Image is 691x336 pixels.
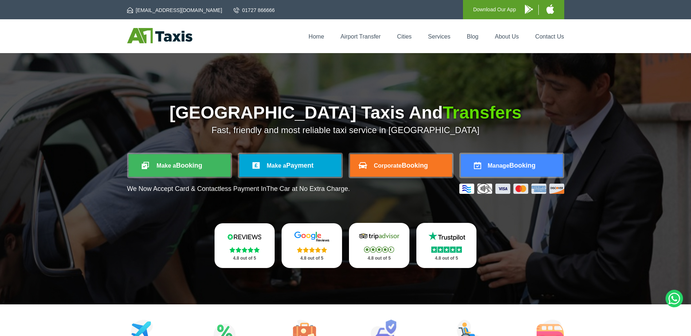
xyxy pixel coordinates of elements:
img: Stars [364,247,394,253]
h1: [GEOGRAPHIC_DATA] Taxis And [127,104,564,121]
img: Credit And Debit Cards [459,184,564,194]
p: Download Our App [473,5,516,14]
p: 4.8 out of 5 [424,254,469,263]
a: Make aBooking [129,154,231,177]
a: [EMAIL_ADDRESS][DOMAIN_NAME] [127,7,222,14]
p: 4.8 out of 5 [223,254,267,263]
a: About Us [495,33,519,40]
span: Corporate [374,163,401,169]
a: Blog [467,33,478,40]
span: The Car at No Extra Charge. [266,185,350,192]
a: CorporateBooking [350,154,452,177]
a: Make aPayment [239,154,341,177]
a: Reviews.io Stars 4.8 out of 5 [215,223,275,268]
p: 4.8 out of 5 [290,254,334,263]
a: Contact Us [535,33,564,40]
p: We Now Accept Card & Contactless Payment In [127,185,350,193]
span: Manage [488,163,510,169]
img: Stars [297,247,327,253]
a: Airport Transfer [341,33,381,40]
img: A1 Taxis Android App [525,5,533,14]
a: Cities [397,33,412,40]
span: Make a [267,163,286,169]
span: Transfers [443,103,522,122]
img: Reviews.io [223,231,266,242]
a: Services [428,33,450,40]
img: A1 Taxis iPhone App [546,4,554,14]
img: Stars [229,247,260,253]
img: A1 Taxis St Albans LTD [127,28,192,43]
p: Fast, friendly and most reliable taxi service in [GEOGRAPHIC_DATA] [127,125,564,135]
p: 4.8 out of 5 [357,254,401,263]
a: Trustpilot Stars 4.8 out of 5 [416,223,477,268]
img: Stars [431,247,462,253]
span: Make a [157,163,176,169]
a: Google Stars 4.8 out of 5 [282,223,342,268]
img: Trustpilot [425,231,468,242]
a: Home [309,33,324,40]
img: Google [290,231,334,242]
a: 01727 866666 [233,7,275,14]
img: Tripadvisor [357,231,401,242]
a: Tripadvisor Stars 4.8 out of 5 [349,223,409,268]
a: ManageBooking [461,154,563,177]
